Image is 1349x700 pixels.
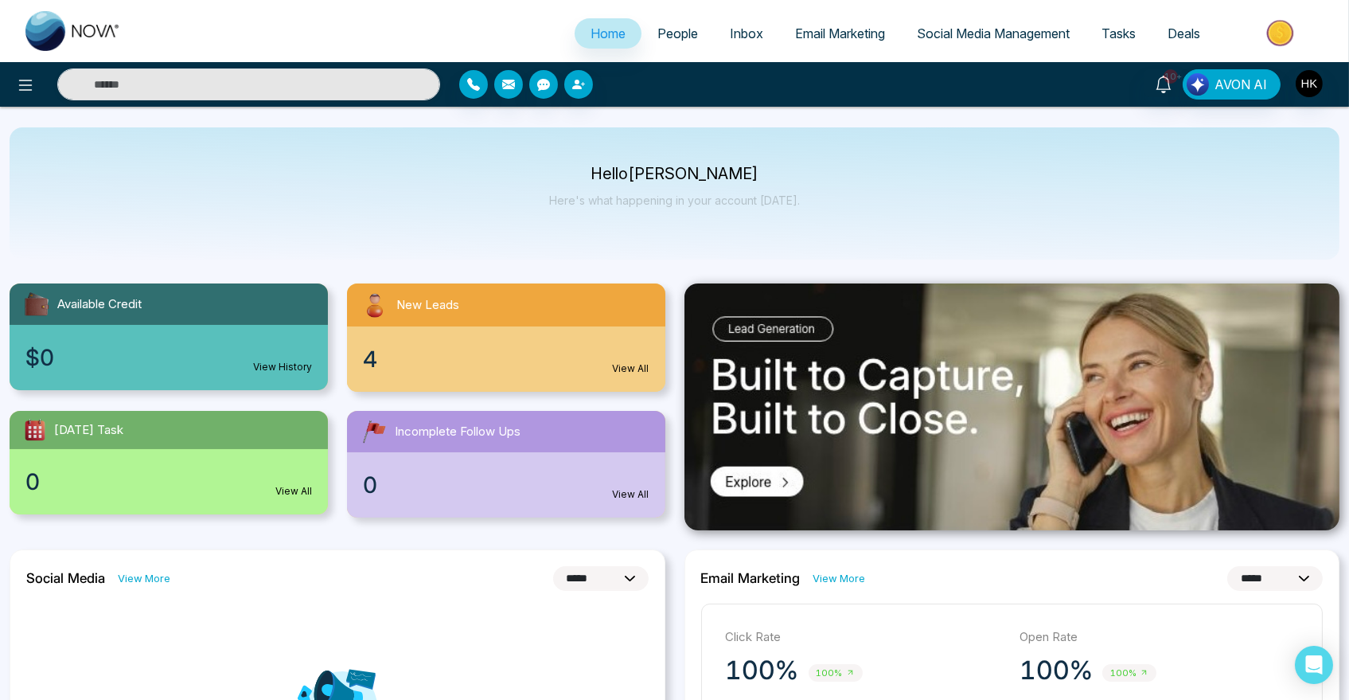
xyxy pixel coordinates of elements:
[613,487,649,502] a: View All
[1296,70,1323,97] img: User Avatar
[360,290,390,320] img: newLeads.svg
[54,421,123,440] span: [DATE] Task
[57,295,142,314] span: Available Credit
[363,342,377,376] span: 4
[1020,628,1298,647] p: Open Rate
[363,468,377,502] span: 0
[613,362,649,376] a: View All
[657,25,698,41] span: People
[1086,18,1152,49] a: Tasks
[1164,69,1178,84] span: 10+
[25,341,54,374] span: $0
[1102,664,1156,682] span: 100%
[275,484,312,499] a: View All
[1020,655,1093,686] p: 100%
[1295,646,1333,684] div: Open Intercom Messenger
[795,25,885,41] span: Email Marketing
[549,167,800,181] p: Hello [PERSON_NAME]
[730,25,763,41] span: Inbox
[26,570,105,586] h2: Social Media
[25,465,40,499] span: 0
[901,18,1086,49] a: Social Media Management
[337,411,675,518] a: Incomplete Follow Ups0View All
[1168,25,1200,41] span: Deals
[641,18,714,49] a: People
[337,284,675,392] a: New Leads4View All
[1144,69,1183,97] a: 10+
[726,628,1004,647] p: Click Rate
[714,18,779,49] a: Inbox
[1224,15,1339,51] img: Market-place.gif
[813,571,866,586] a: View More
[684,284,1340,530] img: .
[1214,75,1267,94] span: AVON AI
[22,417,48,443] img: todayTask.svg
[25,11,121,51] img: Nova CRM Logo
[1187,73,1209,96] img: Lead Flow
[779,18,901,49] a: Email Marketing
[591,25,626,41] span: Home
[396,296,459,315] span: New Leads
[917,25,1070,41] span: Social Media Management
[118,571,170,586] a: View More
[1152,18,1216,49] a: Deals
[360,417,388,446] img: followUps.svg
[1183,69,1281,100] button: AVON AI
[549,194,800,207] p: Here's what happening in your account [DATE].
[1101,25,1136,41] span: Tasks
[22,290,51,319] img: availableCredit.svg
[726,655,799,686] p: 100%
[575,18,641,49] a: Home
[253,360,312,374] a: View History
[395,423,520,441] span: Incomplete Follow Ups
[809,664,863,682] span: 100%
[701,570,801,586] h2: Email Marketing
